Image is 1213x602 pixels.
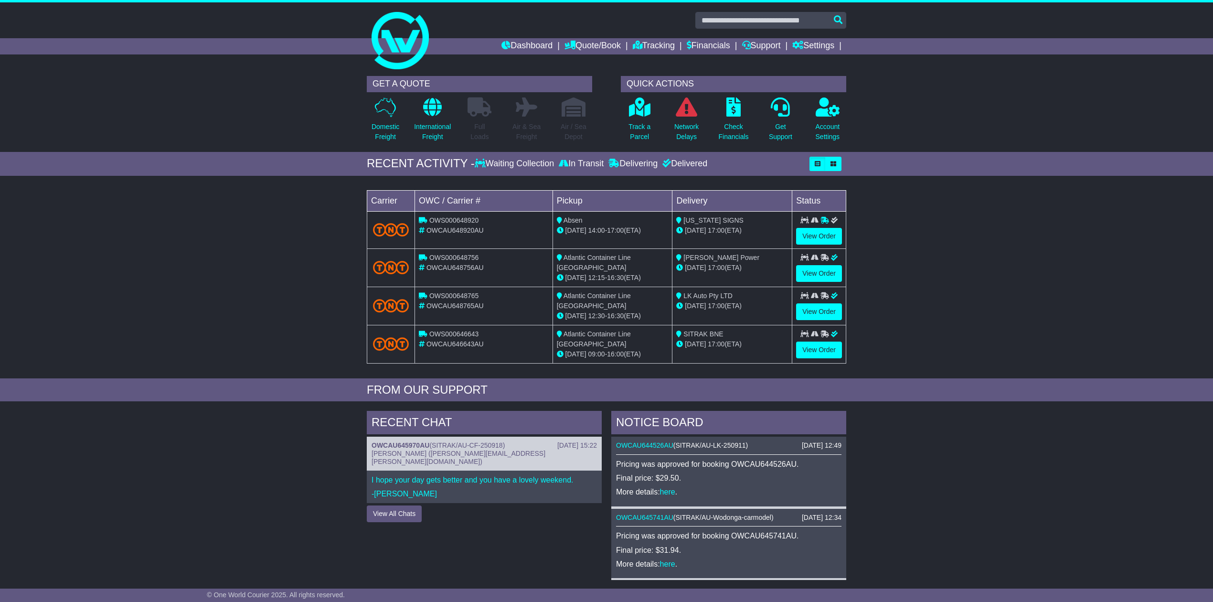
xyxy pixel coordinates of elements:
[367,157,475,171] div: RECENT ACTIVITY -
[616,546,841,555] p: Final price: $31.94.
[616,441,841,450] div: ( )
[557,273,669,283] div: - (ETA)
[415,190,553,211] td: OWC / Carrier #
[708,264,724,271] span: 17:00
[564,38,621,54] a: Quote/Book
[616,559,841,569] p: More details: .
[802,441,841,450] div: [DATE] 12:49
[685,264,706,271] span: [DATE]
[564,216,583,224] span: Absen
[372,441,597,450] div: ( )
[708,302,724,310] span: 17:00
[556,159,606,169] div: In Transit
[565,312,586,320] span: [DATE]
[372,122,399,142] p: Domestic Freight
[685,226,706,234] span: [DATE]
[616,487,841,496] p: More details: .
[816,122,840,142] p: Account Settings
[621,76,846,92] div: QUICK ACTIONS
[674,122,699,142] p: Network Delays
[815,97,841,147] a: AccountSettings
[557,226,669,236] div: - (ETA)
[768,97,793,147] a: GetSupport
[557,292,631,310] span: Atlantic Container Line [GEOGRAPHIC_DATA]
[616,531,841,540] p: Pricing was approved for booking OWCAU645741AU.
[468,122,491,142] p: Full Loads
[565,226,586,234] span: [DATE]
[616,514,673,521] a: OWCAU645741AU
[660,488,675,496] a: here
[611,411,846,437] div: NOTICE BOARD
[429,330,479,338] span: OWS000646643
[373,261,409,274] img: TNT_Domestic.png
[628,97,651,147] a: Track aParcel
[676,339,788,349] div: (ETA)
[708,340,724,348] span: 17:00
[718,97,749,147] a: CheckFinancials
[426,226,484,234] span: OWCAU648920AU
[557,441,597,450] div: [DATE] 15:22
[687,38,730,54] a: Financials
[616,460,841,469] p: Pricing was approved for booking OWCAU644526AU.
[565,274,586,281] span: [DATE]
[553,190,672,211] td: Pickup
[616,514,841,522] div: ( )
[792,190,846,211] td: Status
[372,489,597,498] p: -[PERSON_NAME]
[660,560,675,568] a: here
[565,350,586,358] span: [DATE]
[628,122,650,142] p: Track a Parcel
[683,330,723,338] span: SITRAK BNE
[769,122,792,142] p: Get Support
[367,411,602,437] div: RECENT CHAT
[607,226,624,234] span: 17:00
[708,226,724,234] span: 17:00
[557,349,669,359] div: - (ETA)
[372,450,545,465] span: [PERSON_NAME] ([PERSON_NAME][EMAIL_ADDRESS][PERSON_NAME][DOMAIN_NAME])
[512,122,541,142] p: Air & Sea Freight
[372,441,429,449] a: OWCAU645970AU
[588,350,605,358] span: 09:00
[432,441,503,449] span: SITRAK/AU-CF-250918
[561,122,586,142] p: Air / Sea Depot
[414,97,451,147] a: InternationalFreight
[588,312,605,320] span: 12:30
[616,473,841,483] p: Final price: $29.50.
[796,303,842,320] a: View Order
[672,190,792,211] td: Delivery
[588,274,605,281] span: 12:15
[373,223,409,236] img: TNT_Domestic.png
[685,302,706,310] span: [DATE]
[367,505,422,522] button: View All Chats
[414,122,451,142] p: International Freight
[676,263,788,273] div: (ETA)
[429,292,479,300] span: OWS000648765
[685,340,706,348] span: [DATE]
[426,302,484,310] span: OWCAU648765AU
[429,216,479,224] span: OWS000648920
[429,254,479,261] span: OWS000648756
[660,159,707,169] div: Delivered
[426,264,484,271] span: OWCAU648756AU
[367,383,846,397] div: FROM OUR SUPPORT
[557,330,631,348] span: Atlantic Container Line [GEOGRAPHIC_DATA]
[796,228,842,245] a: View Order
[683,292,732,300] span: LK Auto Pty LTD
[373,337,409,350] img: TNT_Domestic.png
[371,97,400,147] a: DomesticFreight
[207,591,345,599] span: © One World Courier 2025. All rights reserved.
[792,38,834,54] a: Settings
[676,226,788,236] div: (ETA)
[796,265,842,282] a: View Order
[557,311,669,321] div: - (ETA)
[683,254,759,261] span: [PERSON_NAME] Power
[676,441,746,449] span: SITRAK/AU-LK-250911
[676,514,771,521] span: SITRAK/AU-Wodonga-carmodel
[742,38,781,54] a: Support
[674,97,699,147] a: NetworkDelays
[373,299,409,312] img: TNT_Domestic.png
[367,76,592,92] div: GET A QUOTE
[633,38,675,54] a: Tracking
[606,159,660,169] div: Delivering
[372,475,597,484] p: I hope your day gets better and you have a lovely weekend.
